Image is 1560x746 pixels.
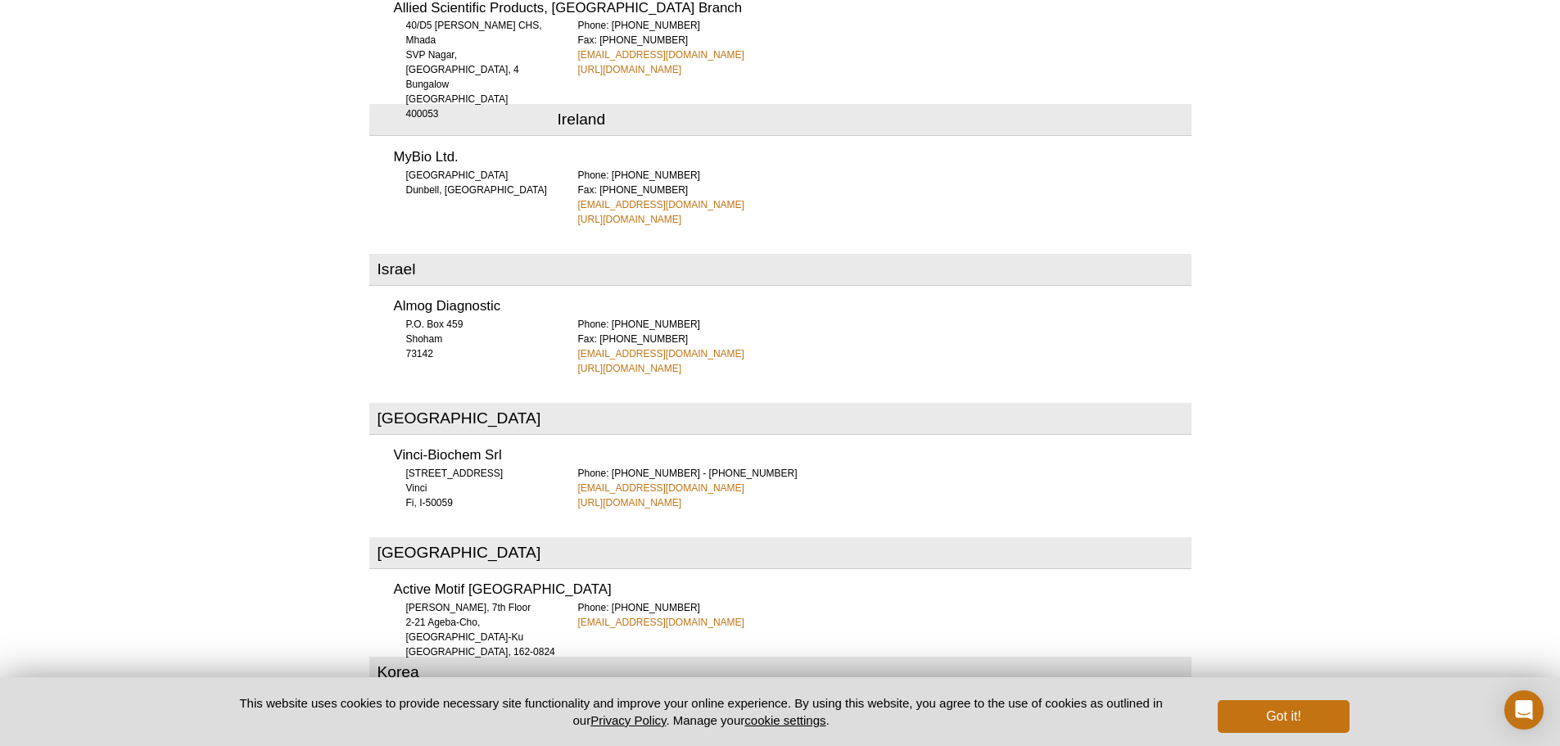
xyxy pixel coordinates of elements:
[578,600,1191,630] div: Phone: [PHONE_NUMBER]
[394,168,558,197] div: [GEOGRAPHIC_DATA] Dunbell, [GEOGRAPHIC_DATA]
[394,466,558,510] div: [STREET_ADDRESS] Vinci Fi, I-50059
[744,713,825,727] button: cookie settings
[590,713,666,727] a: Privacy Policy
[578,197,744,212] a: [EMAIL_ADDRESS][DOMAIN_NAME]
[394,18,558,121] div: 40/D5 [PERSON_NAME] CHS, Mhada SVP Nagar, [GEOGRAPHIC_DATA], 4 Bungalow [GEOGRAPHIC_DATA] 400053
[578,62,682,77] a: [URL][DOMAIN_NAME]
[369,403,1191,435] h2: [GEOGRAPHIC_DATA]
[394,317,558,361] div: P.O. Box 459 Shoham 73142
[1504,690,1544,730] div: Open Intercom Messenger
[394,300,1191,314] h3: Almog Diagnostic
[394,2,1191,16] h3: Allied Scientific Products, [GEOGRAPHIC_DATA] Branch
[578,47,744,62] a: [EMAIL_ADDRESS][DOMAIN_NAME]
[369,254,1191,286] h2: Israel
[578,168,1191,227] div: Phone: [PHONE_NUMBER] Fax: [PHONE_NUMBER]
[578,495,682,510] a: [URL][DOMAIN_NAME]
[211,694,1191,729] p: This website uses cookies to provide necessary site functionality and improve your online experie...
[1218,700,1349,733] button: Got it!
[369,537,1191,569] h2: [GEOGRAPHIC_DATA]
[369,657,1191,689] h2: Korea
[578,481,744,495] a: [EMAIL_ADDRESS][DOMAIN_NAME]
[394,600,558,659] div: [PERSON_NAME], 7th Floor 2-21 Ageba-Cho, [GEOGRAPHIC_DATA]-Ku [GEOGRAPHIC_DATA], 162-0824
[578,18,1191,77] div: Phone: [PHONE_NUMBER] Fax: [PHONE_NUMBER]
[394,583,1191,597] h3: Active Motif [GEOGRAPHIC_DATA]
[369,104,1191,136] h2: Ireland
[578,346,744,361] a: [EMAIL_ADDRESS][DOMAIN_NAME]
[578,317,1191,376] div: Phone: [PHONE_NUMBER] Fax: [PHONE_NUMBER]
[578,615,744,630] a: [EMAIL_ADDRESS][DOMAIN_NAME]
[578,466,1191,510] div: Phone: [PHONE_NUMBER] - [PHONE_NUMBER]
[394,449,1191,463] h3: Vinci-Biochem Srl
[578,212,682,227] a: [URL][DOMAIN_NAME]
[578,361,682,376] a: [URL][DOMAIN_NAME]
[394,151,1191,165] h3: MyBio Ltd.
